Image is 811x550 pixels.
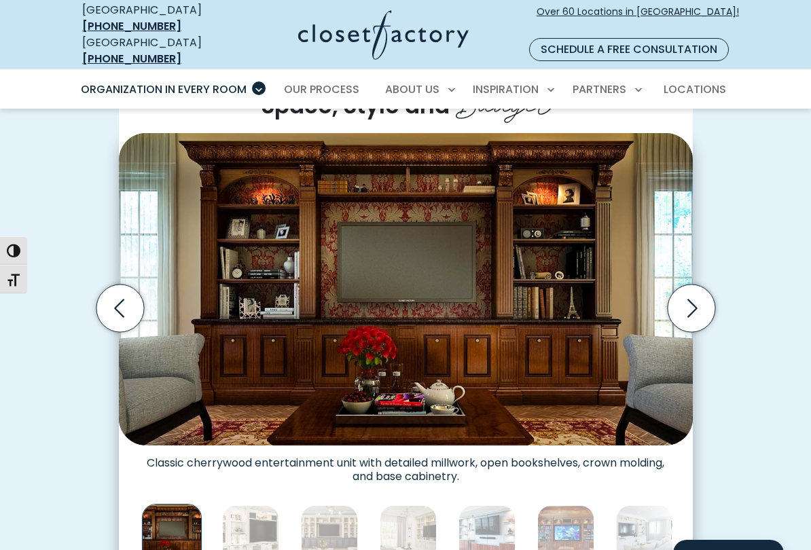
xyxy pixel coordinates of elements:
div: [GEOGRAPHIC_DATA] [82,35,230,67]
figcaption: Classic cherrywood entertainment unit with detailed millwork, open bookshelves, crown molding, an... [119,445,693,483]
span: Over 60 Locations in [GEOGRAPHIC_DATA]! [537,5,739,33]
button: Next slide [662,279,721,337]
a: [PHONE_NUMBER] [82,51,181,67]
button: Previous slide [91,279,149,337]
img: Classic cherrywood entertainment unit with detailed millwork, flanking bookshelves, crown molding... [119,133,693,445]
span: Inspiration [473,81,539,97]
nav: Primary Menu [71,71,740,109]
span: Our Process [284,81,359,97]
span: Locations [664,81,726,97]
span: Partners [573,81,626,97]
span: About Us [385,81,439,97]
img: Closet Factory Logo [298,10,469,60]
span: Organization in Every Room [81,81,247,97]
span: Space, Style and [261,90,450,122]
a: Schedule a Free Consultation [529,38,729,61]
a: [PHONE_NUMBER] [82,18,181,34]
div: [GEOGRAPHIC_DATA] [82,2,230,35]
